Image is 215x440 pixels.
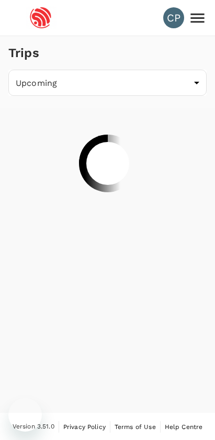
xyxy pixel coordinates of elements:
[8,70,207,96] div: Upcoming
[163,7,184,28] div: CP
[8,398,42,432] iframe: Button to launch messaging window
[115,421,156,433] a: Terms of Use
[8,36,39,70] h1: Trips
[165,423,203,431] span: Help Centre
[63,423,106,431] span: Privacy Policy
[115,423,156,431] span: Terms of Use
[63,421,106,433] a: Privacy Policy
[13,422,54,432] span: Version 3.51.0
[17,6,65,29] img: Espressif Systems Singapore Pte Ltd
[165,421,203,433] a: Help Centre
